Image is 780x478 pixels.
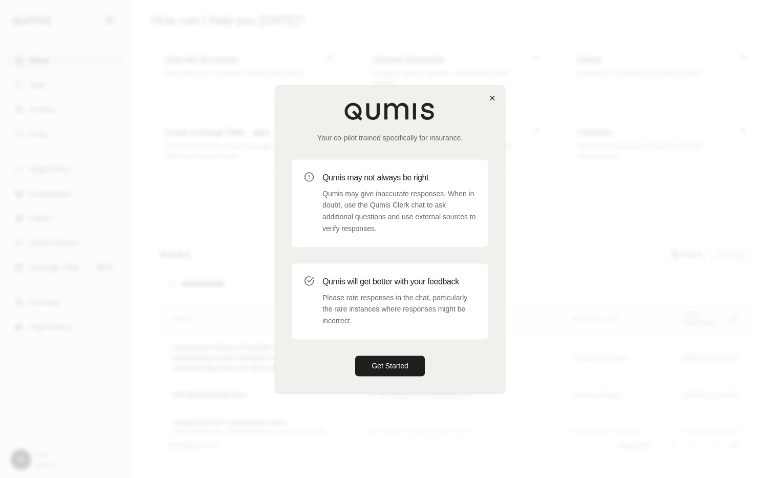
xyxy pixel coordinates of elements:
[355,356,425,376] button: Get Started
[322,276,476,288] h3: Qumis will get better with your feedback
[322,172,476,184] h3: Qumis may not always be right
[292,133,488,143] p: Your co-pilot trained specifically for insurance.
[322,292,476,327] p: Please rate responses in the chat, particularly the rare instances where responses might be incor...
[344,102,436,120] img: Qumis Logo
[322,188,476,235] p: Qumis may give inaccurate responses. When in doubt, use the Qumis Clerk chat to ask additional qu...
